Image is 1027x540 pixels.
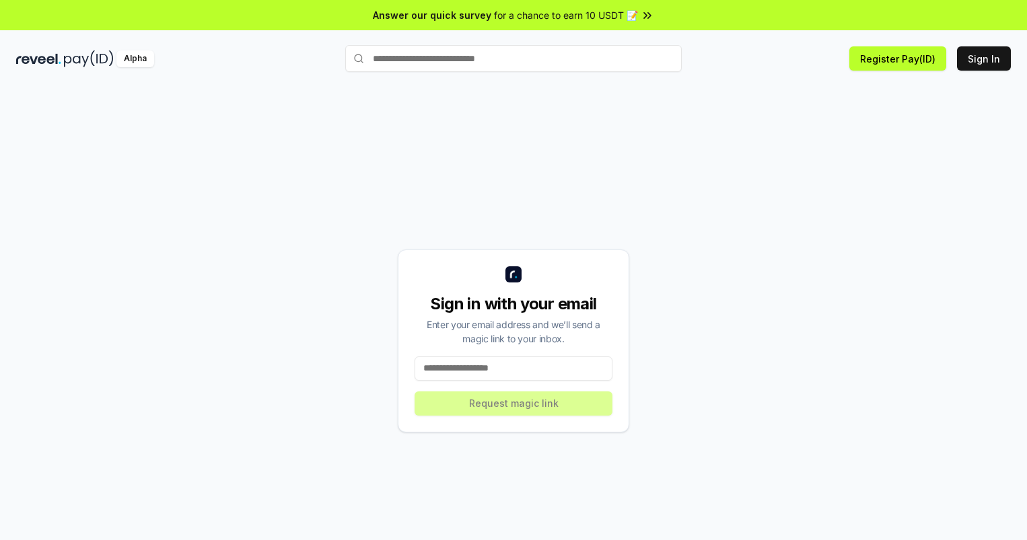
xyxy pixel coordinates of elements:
button: Register Pay(ID) [849,46,946,71]
img: pay_id [64,50,114,67]
span: Answer our quick survey [373,8,491,22]
div: Alpha [116,50,154,67]
button: Sign In [957,46,1011,71]
img: logo_small [505,266,522,282]
img: reveel_dark [16,50,61,67]
div: Sign in with your email [415,293,612,315]
div: Enter your email address and we’ll send a magic link to your inbox. [415,317,612,346]
span: for a chance to earn 10 USDT 📝 [494,8,638,22]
